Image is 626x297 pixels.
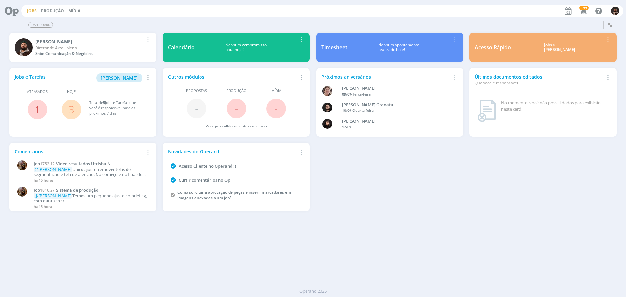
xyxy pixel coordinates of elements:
[177,189,291,200] a: Como solicitar a aprovação de peças e inserir marcadores em imagens anexadas a um job?
[477,100,496,122] img: dashboard_not_found.png
[34,188,148,193] a: Job1816.27Sistema de produção
[352,92,371,97] span: Terça-feira
[342,108,448,113] div: -
[35,166,71,172] span: @[PERSON_NAME]
[168,43,195,51] div: Calendário
[28,22,53,28] span: Dashboard
[15,38,33,56] img: D
[168,148,297,155] div: Novidades do Operand
[352,108,374,113] span: Quarta-feira
[322,86,332,96] img: A
[226,124,228,128] span: 0
[35,193,71,199] span: @[PERSON_NAME]
[179,163,236,169] a: Acesso Cliente no Operand :)
[475,80,604,86] div: Que você é responsável
[17,187,27,197] img: A
[342,125,351,129] span: 12/09
[35,102,40,116] a: 1
[34,204,53,209] span: há 15 horas
[342,92,448,97] div: -
[27,89,48,95] span: Atrasados
[35,51,144,57] div: Sobe Comunicação & Negócios
[56,187,98,193] span: Sistema de produção
[35,38,144,45] div: Douglas Morais
[342,118,448,125] div: Luana da Silva de Andrade
[516,43,604,52] div: Jobs > [PERSON_NAME]
[342,102,448,108] div: Bruno Corralo Granata
[34,167,148,177] p: Único ajuste: remover telas de segmentação e tela de atenção. No começo e no final do vídeo.
[9,33,156,62] a: D[PERSON_NAME]Diretor de Arte - plenoSobe Comunicação & Negócios
[40,161,55,167] span: 1752.12
[35,45,144,51] div: Diretor de Arte - pleno
[25,8,38,14] button: Jobs
[67,89,76,95] span: Hoje
[322,119,332,129] img: L
[321,73,451,80] div: Próximos aniversários
[275,101,278,115] span: -
[347,43,451,52] div: Nenhum apontamento realizado hoje!
[89,100,145,116] div: Total de Jobs e Tarefas que você é responsável para os próximos 7 dias
[34,178,53,183] span: há 15 horas
[96,74,142,81] a: [PERSON_NAME]
[342,108,351,113] span: 10/09
[15,73,144,82] div: Jobs e Tarefas
[342,85,448,92] div: Aline Beatriz Jackisch
[101,75,138,81] span: [PERSON_NAME]
[611,5,619,17] button: D
[56,161,111,167] span: Vídeo resultados Utrisha N
[226,88,246,94] span: Produção
[195,101,198,115] span: -
[611,7,619,15] img: D
[321,43,347,51] div: Timesheet
[41,8,64,14] a: Produção
[15,148,144,155] div: Comentários
[475,43,511,51] div: Acesso Rápido
[103,100,105,105] span: 5
[206,124,267,129] div: Você possui documentos em atraso
[322,103,332,112] img: B
[501,100,609,112] div: No momento, você não possui dados para exibição neste card.
[179,177,230,183] a: Curtir comentários no Op
[576,5,590,17] button: +99
[17,160,27,170] img: A
[96,73,142,82] button: [PERSON_NAME]
[342,92,351,97] span: 09/09
[316,33,463,62] a: TimesheetNenhum apontamentorealizado hoje!
[168,73,297,80] div: Outros módulos
[40,187,55,193] span: 1816.27
[475,73,604,86] div: Últimos documentos editados
[39,8,66,14] button: Produção
[195,43,297,52] div: Nenhum compromisso para hoje!
[68,102,74,116] a: 3
[34,161,148,167] a: Job1752.12Vídeo resultados Utrisha N
[68,8,80,14] a: Mídia
[67,8,82,14] button: Mídia
[271,88,281,94] span: Mídia
[34,193,148,203] p: Temos um pequeno ajuste no briefing, com data 02/09
[235,101,238,115] span: -
[27,8,37,14] a: Jobs
[579,6,589,10] span: +99
[186,88,207,94] span: Propostas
